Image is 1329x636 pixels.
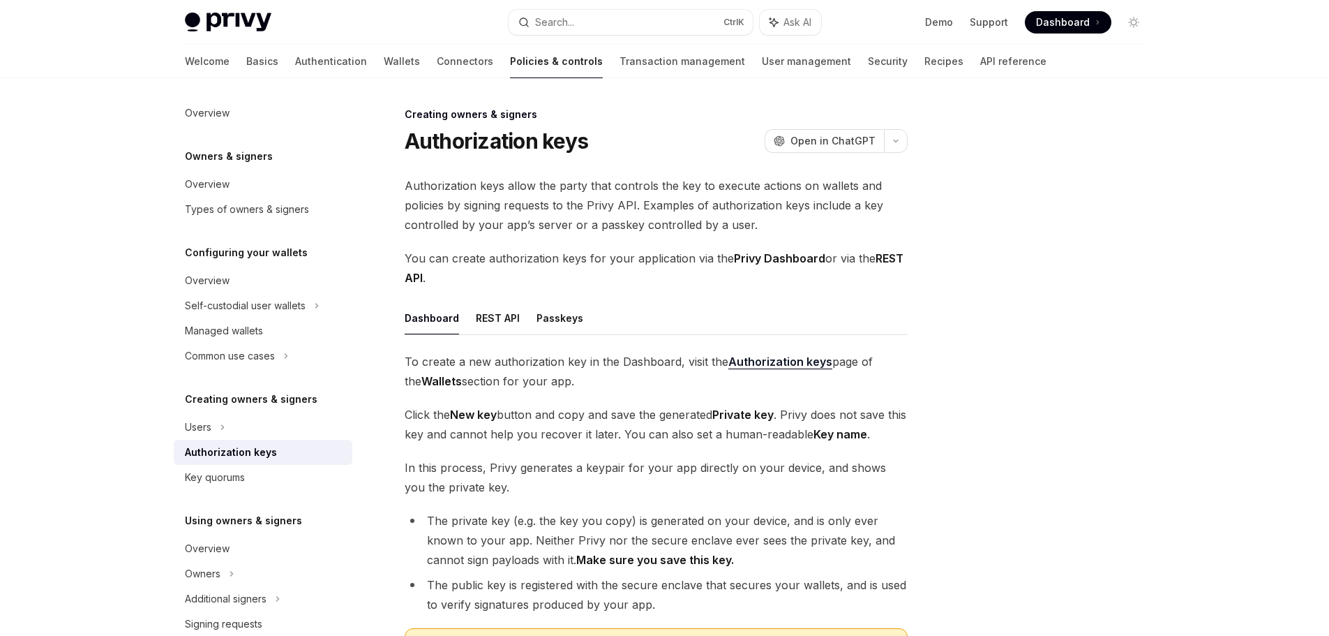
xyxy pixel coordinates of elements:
[813,427,867,441] strong: Key name
[174,172,352,197] a: Overview
[185,391,317,408] h5: Creating owners & signers
[174,101,352,126] a: Overview
[405,302,459,334] button: Dashboard
[509,10,753,35] button: Search...CtrlK
[476,302,520,334] button: REST API
[174,268,352,293] a: Overview
[723,17,744,28] span: Ctrl K
[384,45,420,78] a: Wallets
[185,297,306,314] div: Self-custodial user wallets
[405,249,908,288] span: You can create authorization keys for your application via the or via the .
[185,13,271,32] img: light logo
[185,616,262,633] div: Signing requests
[185,444,277,461] div: Authorization keys
[185,272,230,289] div: Overview
[174,197,352,222] a: Types of owners & signers
[185,45,230,78] a: Welcome
[185,244,308,261] h5: Configuring your wallets
[185,105,230,121] div: Overview
[450,408,497,422] strong: New key
[970,15,1008,29] a: Support
[174,318,352,343] a: Managed wallets
[790,134,876,148] span: Open in ChatGPT
[185,591,266,607] div: Additional signers
[405,352,908,391] span: To create a new authorization key in the Dashboard, visit the page of the section for your app.
[421,374,462,388] strong: Wallets
[783,15,811,29] span: Ask AI
[536,302,583,334] button: Passkeys
[185,176,230,193] div: Overview
[174,465,352,490] a: Key quorums
[246,45,278,78] a: Basics
[405,458,908,497] span: In this process, Privy generates a keypair for your app directly on your device, and shows you th...
[510,45,603,78] a: Policies & controls
[405,575,908,614] li: The public key is registered with the secure enclave that secures your wallets, and is used to ve...
[620,45,745,78] a: Transaction management
[185,323,263,339] div: Managed wallets
[185,348,275,364] div: Common use cases
[734,251,825,265] strong: Privy Dashboard
[174,536,352,561] a: Overview
[925,15,953,29] a: Demo
[728,355,832,369] a: Authorization keys
[760,10,821,35] button: Ask AI
[405,128,589,154] h1: Authorization keys
[576,553,734,567] strong: Make sure you save this key.
[765,129,884,153] button: Open in ChatGPT
[712,408,774,422] strong: Private key
[174,440,352,465] a: Authorization keys
[185,148,273,165] h5: Owners & signers
[924,45,963,78] a: Recipes
[405,405,908,444] span: Click the button and copy and save the generated . Privy does not save this key and cannot help y...
[535,14,574,31] div: Search...
[762,45,851,78] a: User management
[1036,15,1090,29] span: Dashboard
[185,565,220,582] div: Owners
[405,108,908,121] div: Creating owners & signers
[185,419,211,436] div: Users
[1122,11,1145,34] button: Toggle dark mode
[868,45,908,78] a: Security
[405,511,908,570] li: The private key (e.g. the key you copy) is generated on your device, and is only ever known to yo...
[185,469,245,486] div: Key quorums
[728,355,832,369] strong: Authorization keys
[185,201,309,218] div: Types of owners & signers
[295,45,367,78] a: Authentication
[185,540,230,557] div: Overview
[185,512,302,529] h5: Using owners & signers
[1025,11,1111,34] a: Dashboard
[980,45,1046,78] a: API reference
[405,176,908,235] span: Authorization keys allow the party that controls the key to execute actions on wallets and polici...
[437,45,493,78] a: Connectors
